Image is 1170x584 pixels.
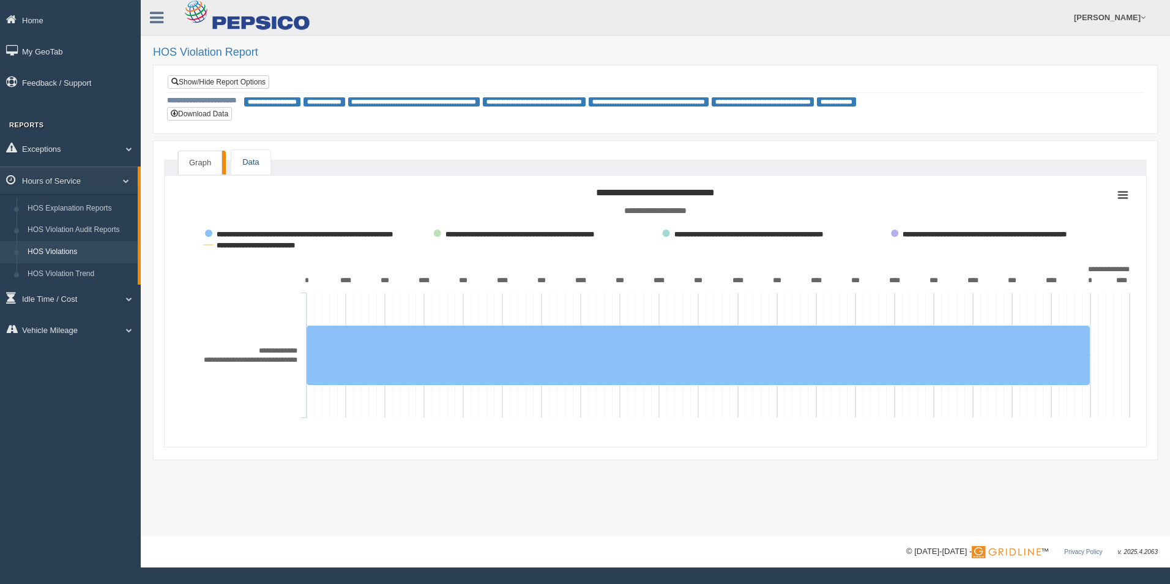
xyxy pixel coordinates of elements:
[22,241,138,263] a: HOS Violations
[22,219,138,241] a: HOS Violation Audit Reports
[906,545,1158,558] div: © [DATE]-[DATE] - ™
[178,151,222,175] a: Graph
[22,198,138,220] a: HOS Explanation Reports
[22,263,138,285] a: HOS Violation Trend
[1118,548,1158,555] span: v. 2025.4.2063
[167,107,232,121] button: Download Data
[168,75,269,89] a: Show/Hide Report Options
[972,546,1041,558] img: Gridline
[231,150,270,175] a: Data
[1064,548,1102,555] a: Privacy Policy
[153,47,1158,59] h2: HOS Violation Report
